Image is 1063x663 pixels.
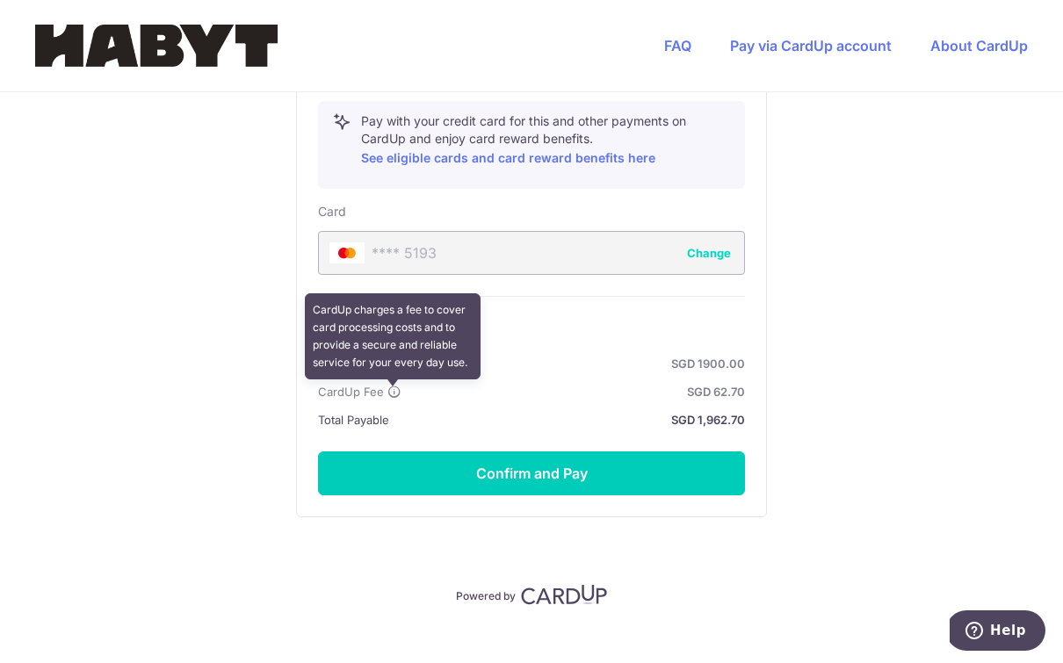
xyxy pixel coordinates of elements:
a: See eligible cards and card reward benefits here [361,150,655,165]
p: Pay with your credit card for this and other payments on CardUp and enjoy card reward benefits. [361,112,730,169]
button: Confirm and Pay [318,451,745,495]
a: About CardUp [930,37,1028,54]
strong: SGD 62.70 [409,381,745,402]
strong: SGD 1900.00 [417,353,745,374]
button: Change [687,244,731,262]
iframe: Opens a widget where you can find more information [950,610,1045,654]
span: CardUp Fee [318,381,384,402]
h6: Summary [318,318,745,339]
label: Card [318,203,346,220]
p: Powered by [456,586,516,603]
a: FAQ [664,37,691,54]
div: CardUp charges a fee to cover card processing costs and to provide a secure and reliable service ... [305,293,481,379]
a: Pay via CardUp account [730,37,892,54]
strong: SGD 1,962.70 [396,409,745,430]
img: CardUp [521,584,607,605]
span: Total Payable [318,409,389,430]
